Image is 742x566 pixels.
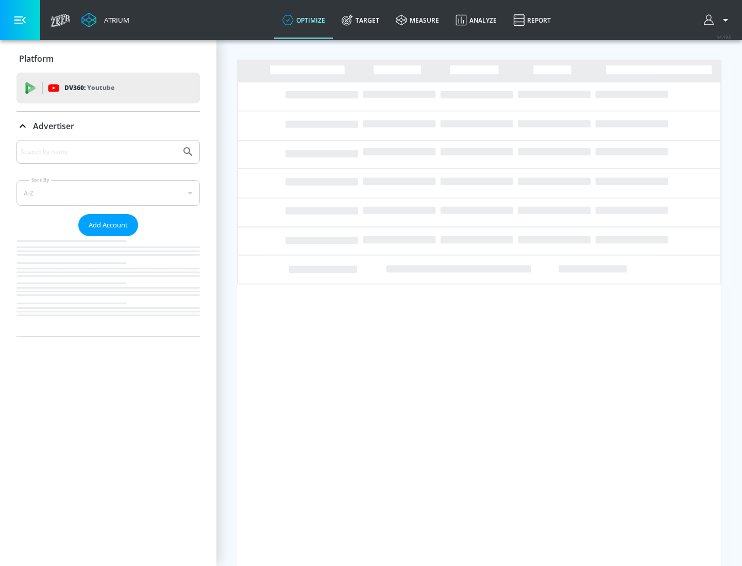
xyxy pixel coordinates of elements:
div: Advertiser [16,140,200,336]
nav: list of Advertiser [16,236,200,336]
a: Analyze [447,2,505,39]
div: Atrium [100,15,129,25]
div: Advertiser [16,112,200,140]
div: Platform [16,44,200,73]
a: Target [333,2,387,39]
p: Platform [19,53,54,64]
p: Youtube [87,82,114,93]
span: Add Account [89,219,128,231]
div: DV360: Youtube [16,73,200,103]
button: Add Account [78,214,138,236]
a: measure [387,2,447,39]
p: DV360: [64,82,114,94]
input: Search by name [21,145,177,158]
div: A-Z [16,180,200,206]
span: v 4.19.0 [717,34,732,40]
a: Atrium [81,12,129,28]
p: Advertiser [33,120,74,132]
a: Report [505,2,559,39]
a: optimize [274,2,333,39]
label: Sort By [29,176,52,183]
